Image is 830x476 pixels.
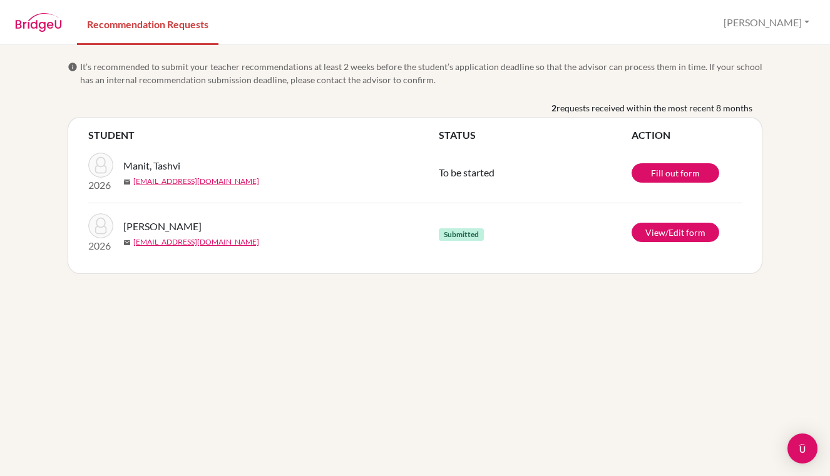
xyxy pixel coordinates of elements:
span: It’s recommended to submit your teacher recommendations at least 2 weeks before the student’s app... [80,60,762,86]
span: info [68,62,78,72]
a: View/Edit form [632,223,719,242]
span: mail [123,178,131,186]
img: Manit, Tashvi [88,153,113,178]
div: Open Intercom Messenger [787,433,817,463]
img: Jafri, Layla Raza [88,213,113,238]
span: Manit, Tashvi [123,158,180,173]
a: Fill out form [632,163,719,183]
p: 2026 [88,238,113,253]
a: [EMAIL_ADDRESS][DOMAIN_NAME] [133,176,259,187]
span: mail [123,239,131,246]
th: ACTION [632,128,742,143]
span: requests received within the most recent 8 months [556,101,752,114]
b: 2 [551,101,556,114]
span: To be started [439,166,494,178]
a: Recommendation Requests [77,2,218,45]
p: 2026 [88,178,113,193]
span: [PERSON_NAME] [123,219,202,234]
th: STUDENT [88,128,439,143]
span: Submitted [439,228,484,241]
a: [EMAIL_ADDRESS][DOMAIN_NAME] [133,236,259,248]
img: BridgeU logo [15,13,62,32]
th: STATUS [439,128,632,143]
button: [PERSON_NAME] [718,11,815,34]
